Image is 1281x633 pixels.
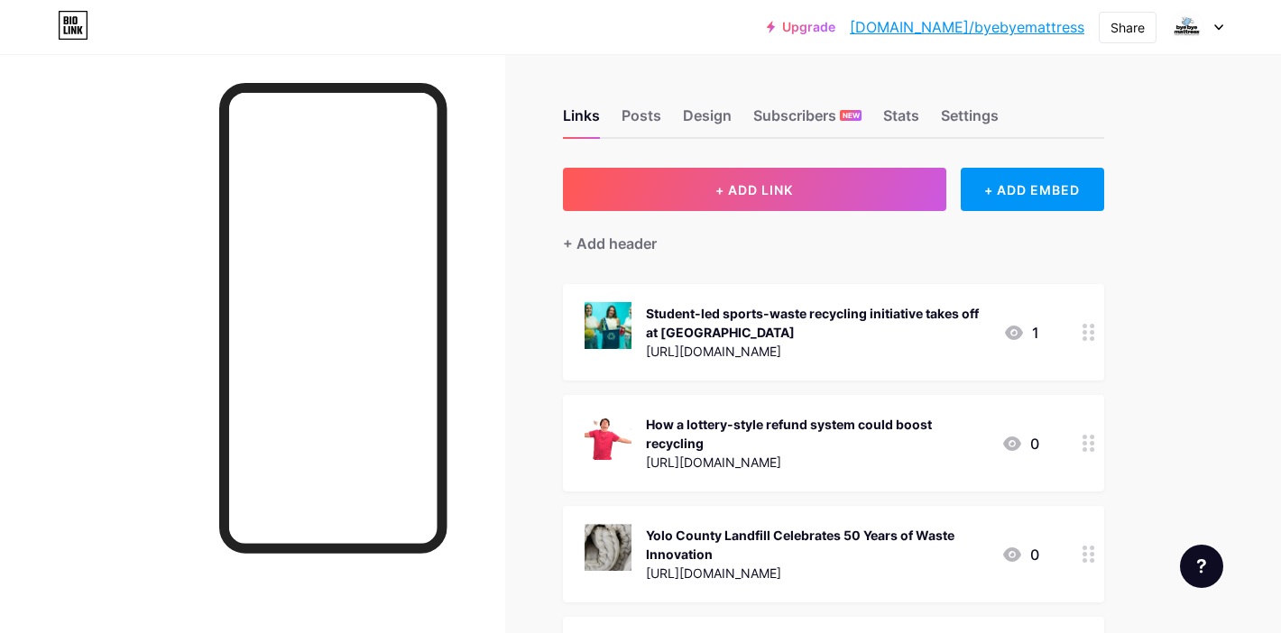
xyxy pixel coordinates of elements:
[683,105,732,137] div: Design
[563,168,946,211] button: + ADD LINK
[883,105,919,137] div: Stats
[941,105,999,137] div: Settings
[646,304,989,342] div: Student-led sports-waste recycling initiative takes off at [GEOGRAPHIC_DATA]
[1001,544,1039,565] div: 0
[585,413,631,460] img: How a lottery-style refund system could boost recycling
[646,453,987,472] div: [URL][DOMAIN_NAME]
[850,16,1084,38] a: [DOMAIN_NAME]/byebyemattress
[767,20,835,34] a: Upgrade
[563,105,600,137] div: Links
[646,564,987,583] div: [URL][DOMAIN_NAME]
[1001,433,1039,454] div: 0
[715,182,793,197] span: + ADD LINK
[646,342,989,361] div: [URL][DOMAIN_NAME]
[563,233,657,254] div: + Add header
[961,168,1104,211] div: + ADD EMBED
[646,415,987,453] div: How a lottery-style refund system could boost recycling
[843,110,860,121] span: NEW
[1003,322,1039,344] div: 1
[622,105,661,137] div: Posts
[585,524,631,571] img: Yolo County Landfill Celebrates 50 Years of Waste Innovation
[646,526,987,564] div: Yolo County Landfill Celebrates 50 Years of Waste Innovation
[1170,10,1204,44] img: byebyemattress
[753,105,862,137] div: Subscribers
[585,302,631,349] img: Student-led sports-waste recycling initiative takes off at UCSB
[1111,18,1145,37] div: Share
